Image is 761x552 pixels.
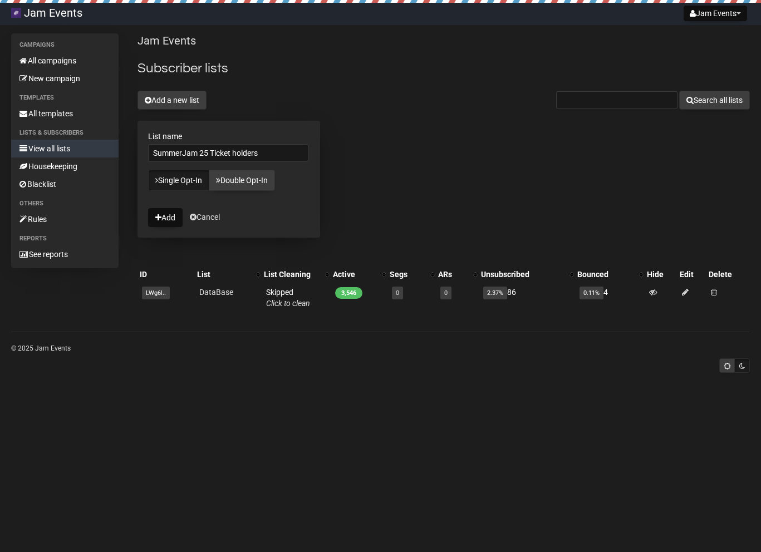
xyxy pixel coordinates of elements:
th: Active: No sort applied, activate to apply an ascending sort [331,267,387,282]
p: © 2025 Jam Events [11,342,750,354]
label: List name [148,131,310,141]
a: Housekeeping [11,157,119,175]
a: DataBase [199,288,233,297]
a: All templates [11,105,119,122]
span: LWg6l.. [142,287,170,299]
td: 86 [479,282,575,313]
div: Active [333,269,376,280]
img: 3.jpeg [11,8,21,18]
th: Segs: No sort applied, activate to apply an ascending sort [387,267,436,282]
div: Segs [390,269,425,280]
li: Lists & subscribers [11,126,119,140]
span: Skipped [266,288,310,308]
div: Edit [680,269,704,280]
a: Double Opt-In [209,170,275,191]
li: Reports [11,232,119,245]
th: Hide: No sort applied, sorting is disabled [645,267,677,282]
p: Jam Events [138,33,750,48]
div: Unsubscribed [481,269,564,280]
a: See reports [11,245,119,263]
td: 4 [575,282,645,313]
div: Hide [647,269,675,280]
span: 2.37% [483,287,507,299]
button: Search all lists [679,91,750,110]
th: ID: No sort applied, sorting is disabled [138,267,195,282]
a: Cancel [190,213,220,221]
div: List [197,269,251,280]
a: All campaigns [11,52,119,70]
a: Blacklist [11,175,119,193]
button: Add [148,208,183,227]
a: Click to clean [266,299,310,308]
a: View all lists [11,140,119,157]
th: List Cleaning: No sort applied, activate to apply an ascending sort [262,267,331,282]
a: Rules [11,210,119,228]
a: Single Opt-In [148,170,209,191]
div: Bounced [577,269,634,280]
li: Others [11,197,119,210]
th: Edit: No sort applied, sorting is disabled [677,267,706,282]
th: Bounced: No sort applied, activate to apply an ascending sort [575,267,645,282]
a: 0 [396,289,399,297]
a: 0 [444,289,448,297]
div: ARs [438,269,468,280]
th: Delete: No sort applied, sorting is disabled [706,267,750,282]
div: List Cleaning [264,269,320,280]
div: ID [140,269,193,280]
div: Delete [709,269,748,280]
button: Jam Events [684,6,747,21]
th: List: No sort applied, activate to apply an ascending sort [195,267,262,282]
li: Templates [11,91,119,105]
input: The name of your new list [148,144,308,162]
h2: Subscriber lists [138,58,750,78]
a: New campaign [11,70,119,87]
th: ARs: No sort applied, activate to apply an ascending sort [436,267,479,282]
span: 3,546 [335,287,362,299]
span: 0.11% [580,287,603,299]
li: Campaigns [11,38,119,52]
button: Add a new list [138,91,207,110]
th: Unsubscribed: No sort applied, activate to apply an ascending sort [479,267,575,282]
